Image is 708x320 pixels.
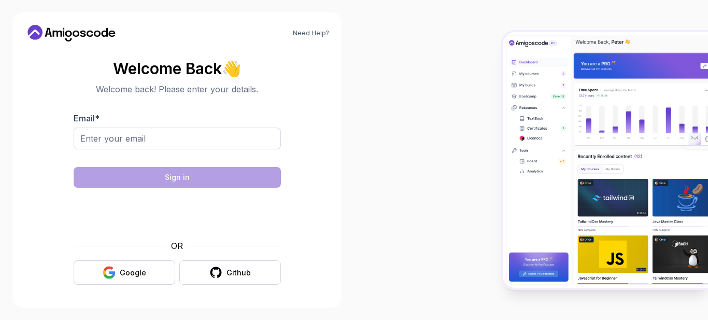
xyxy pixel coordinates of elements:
a: Home link [25,25,118,41]
button: Google [74,260,175,285]
p: Welcome back! Please enter your details. [74,83,281,95]
div: Github [226,268,251,278]
button: Sign in [74,167,281,188]
input: Enter your email [74,128,281,149]
button: Github [179,260,281,285]
div: Sign in [165,172,190,183]
div: Google [120,268,146,278]
img: Amigoscode Dashboard [503,32,708,288]
iframe: Widget containing checkbox for hCaptcha security challenge [99,194,256,233]
span: 👋 [221,60,242,77]
a: Need Help? [293,29,329,37]
p: OR [171,240,183,252]
h2: Welcome Back [74,60,281,77]
label: Email * [74,113,100,123]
